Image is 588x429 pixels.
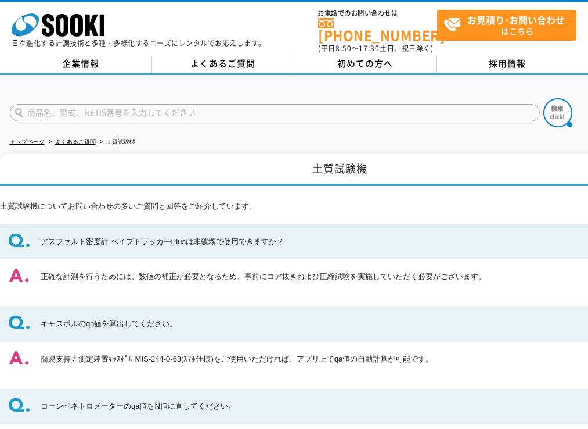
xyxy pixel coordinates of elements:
[98,136,135,148] li: 土質試験機
[359,43,380,53] span: 17:30
[318,18,437,42] a: [PHONE_NUMBER]
[543,98,572,127] img: btn_search.png
[152,55,294,73] a: よくあるご質問
[337,57,393,70] span: 初めての方へ
[10,104,540,121] input: 商品名、型式、NETIS番号を入力してください
[437,55,579,73] a: 採用情報
[318,43,433,53] span: (平日 ～ 土日、祝日除く)
[443,10,576,40] span: はこちら
[336,43,352,53] span: 8:50
[12,40,266,47] p: 日々進化する計測技術と多種・多様化するニーズにレンタルでお応えします。
[10,138,45,145] a: トップページ
[294,55,437,73] a: 初めての方へ
[467,13,565,27] strong: お見積り･お問い合わせ
[437,10,576,41] a: お見積り･お問い合わせはこちら
[55,138,96,145] a: よくあるご質問
[318,10,437,17] span: お電話でのお問い合わせは
[10,55,152,73] a: 企業情報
